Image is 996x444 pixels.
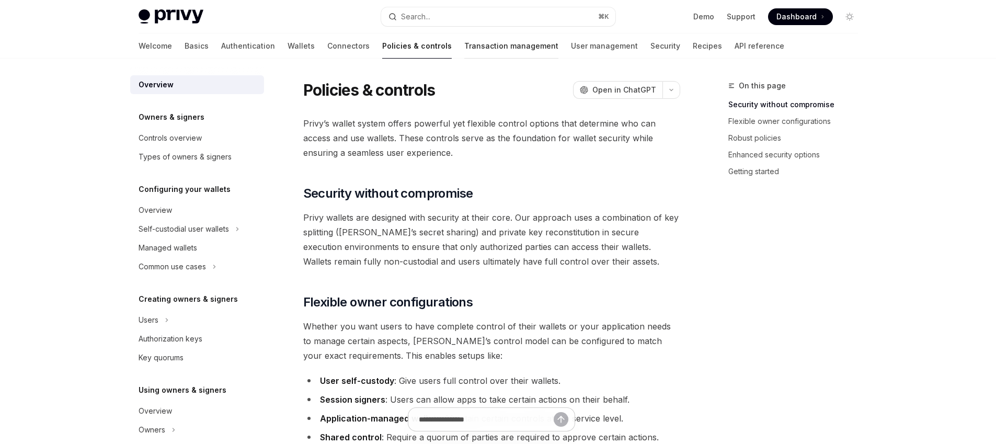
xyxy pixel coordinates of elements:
div: Overview [139,204,172,217]
strong: User self-custody [320,375,394,386]
a: Basics [185,33,209,59]
button: Send message [554,412,568,427]
span: Privy’s wallet system offers powerful yet flexible control options that determine who can access ... [303,116,680,160]
a: Connectors [327,33,370,59]
div: Users [139,314,158,326]
a: API reference [735,33,784,59]
a: Overview [130,201,264,220]
a: Flexible owner configurations [728,113,866,130]
li: : Users can allow apps to take certain actions on their behalf. [303,392,680,407]
button: Toggle dark mode [841,8,858,25]
div: Self-custodial user wallets [139,223,229,235]
a: Security without compromise [728,96,866,113]
input: Ask a question... [419,408,554,431]
span: ⌘ K [598,13,609,21]
span: Whether you want users to have complete control of their wallets or your application needs to man... [303,319,680,363]
div: Overview [139,78,174,91]
div: Key quorums [139,351,184,364]
div: Search... [401,10,430,23]
a: Demo [693,12,714,22]
h5: Creating owners & signers [139,293,238,305]
div: Authorization keys [139,333,202,345]
a: Controls overview [130,129,264,147]
a: Support [727,12,755,22]
h5: Owners & signers [139,111,204,123]
li: : Give users full control over their wallets. [303,373,680,388]
a: Key quorums [130,348,264,367]
h5: Using owners & signers [139,384,226,396]
a: Dashboard [768,8,833,25]
button: Toggle Self-custodial user wallets section [130,220,264,238]
span: Open in ChatGPT [592,85,656,95]
a: Recipes [693,33,722,59]
div: Common use cases [139,260,206,273]
span: Flexible owner configurations [303,294,473,311]
a: Policies & controls [382,33,452,59]
a: Getting started [728,163,866,180]
div: Managed wallets [139,242,197,254]
div: Owners [139,424,165,436]
a: User management [571,33,638,59]
a: Security [650,33,680,59]
a: Wallets [288,33,315,59]
strong: Session signers [320,394,385,405]
a: Enhanced security options [728,146,866,163]
button: Open search [381,7,615,26]
span: On this page [739,79,786,92]
span: Privy wallets are designed with security at their core. Our approach uses a combination of key sp... [303,210,680,269]
a: Types of owners & signers [130,147,264,166]
div: Overview [139,405,172,417]
h1: Policies & controls [303,81,436,99]
img: light logo [139,9,203,24]
button: Toggle Users section [130,311,264,329]
a: Robust policies [728,130,866,146]
a: Transaction management [464,33,558,59]
span: Dashboard [776,12,817,22]
button: Toggle Common use cases section [130,257,264,276]
a: Authorization keys [130,329,264,348]
div: Types of owners & signers [139,151,232,163]
a: Overview [130,75,264,94]
a: Managed wallets [130,238,264,257]
h5: Configuring your wallets [139,183,231,196]
button: Open in ChatGPT [573,81,662,99]
a: Overview [130,402,264,420]
button: Toggle Owners section [130,420,264,439]
a: Authentication [221,33,275,59]
span: Security without compromise [303,185,473,202]
a: Welcome [139,33,172,59]
div: Controls overview [139,132,202,144]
